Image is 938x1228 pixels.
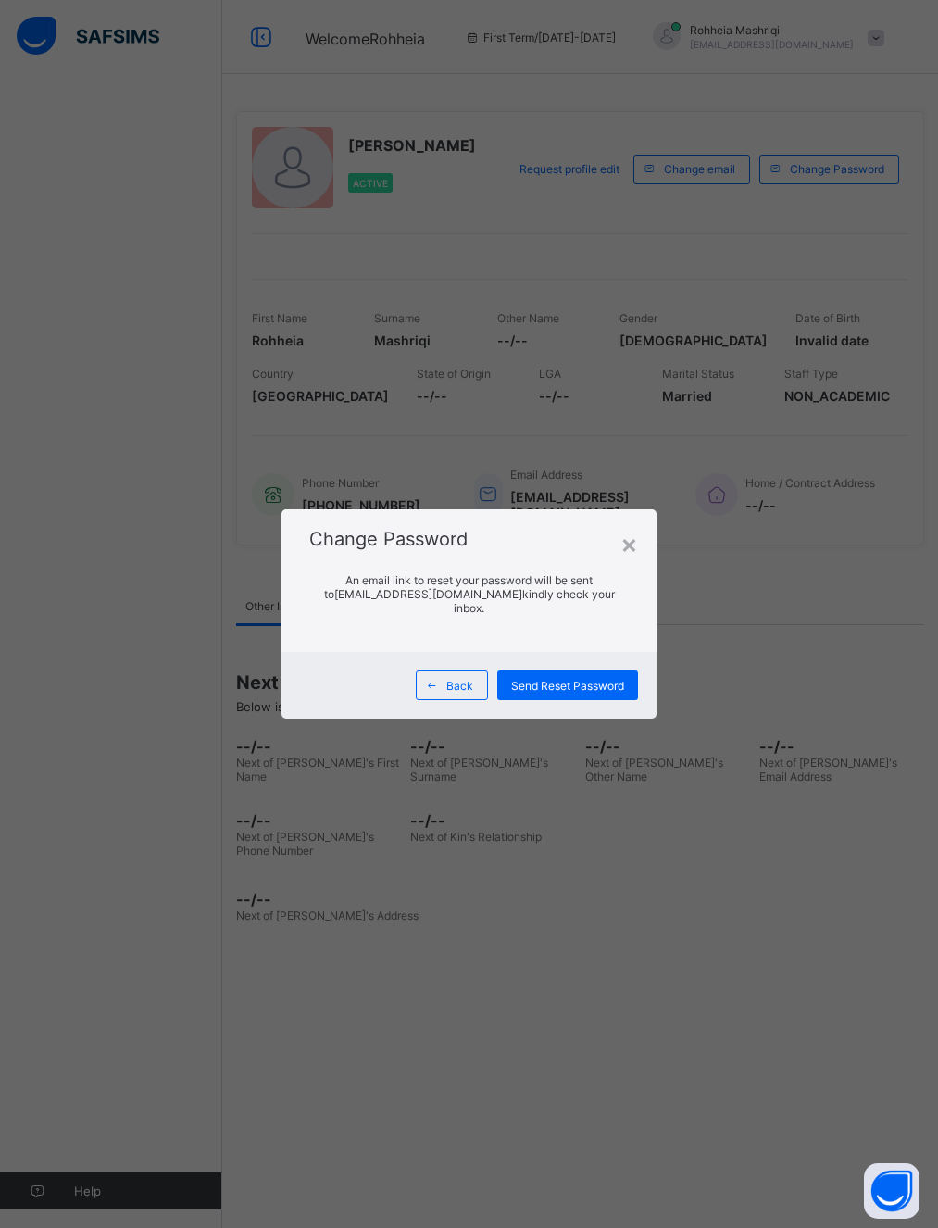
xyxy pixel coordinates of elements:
[864,1163,919,1219] button: Open asap
[511,679,624,693] span: Send Reset Password
[309,528,468,550] span: Change Password
[446,679,473,693] span: Back
[324,573,615,615] span: An email link to reset your password will be sent to [EMAIL_ADDRESS][DOMAIN_NAME] kindly check yo...
[620,528,638,559] div: ×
